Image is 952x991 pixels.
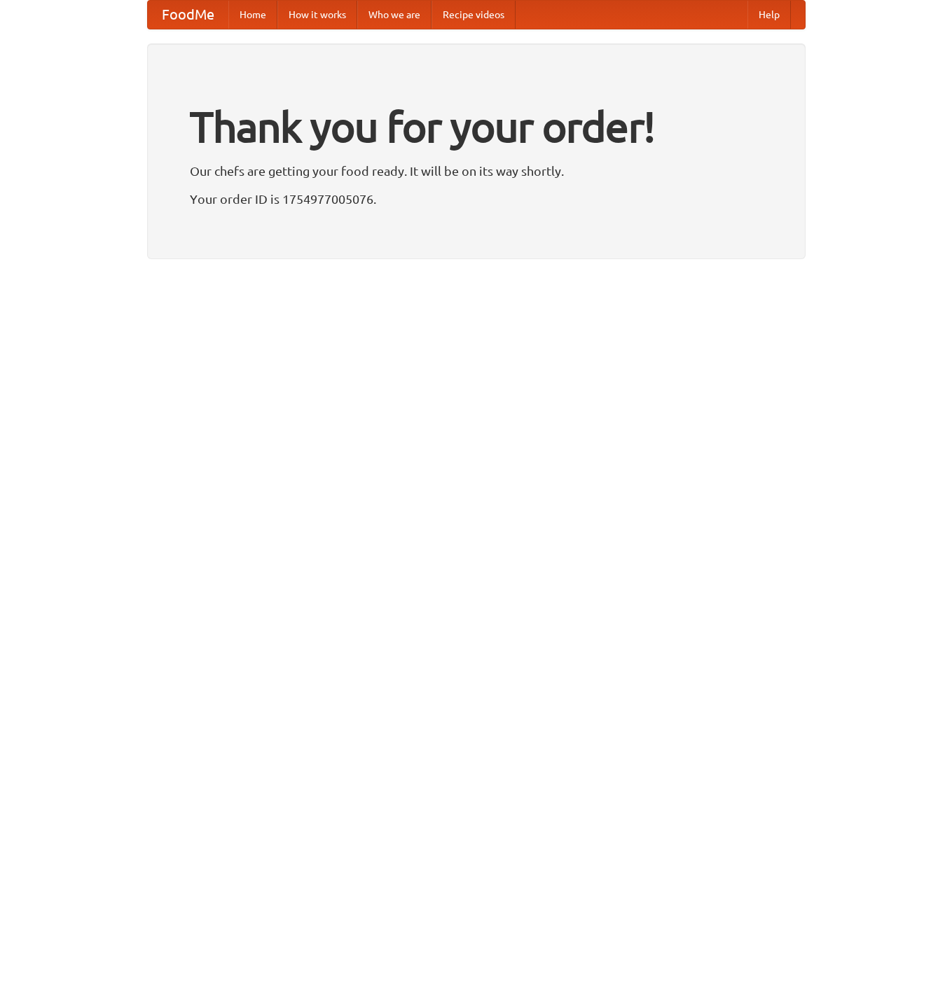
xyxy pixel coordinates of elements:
a: Who we are [357,1,432,29]
a: Home [228,1,277,29]
h1: Thank you for your order! [190,93,763,160]
a: How it works [277,1,357,29]
a: FoodMe [148,1,228,29]
p: Our chefs are getting your food ready. It will be on its way shortly. [190,160,763,181]
a: Help [747,1,791,29]
a: Recipe videos [432,1,516,29]
p: Your order ID is 1754977005076. [190,188,763,209]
